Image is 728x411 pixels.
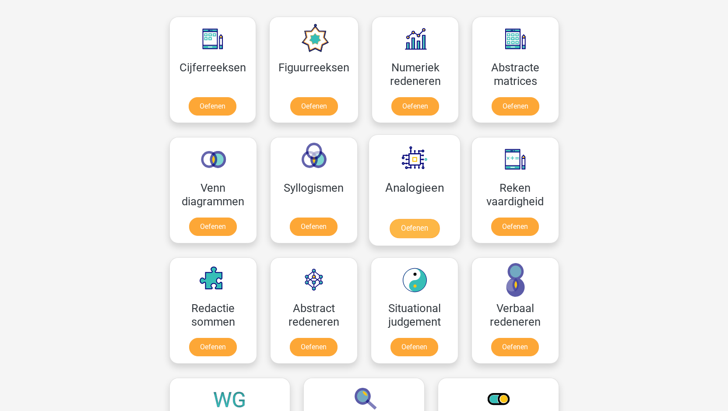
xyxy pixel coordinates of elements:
[290,338,338,356] a: Oefenen
[189,338,237,356] a: Oefenen
[290,218,338,236] a: Oefenen
[389,219,439,238] a: Oefenen
[189,218,237,236] a: Oefenen
[390,338,438,356] a: Oefenen
[491,338,539,356] a: Oefenen
[290,97,338,116] a: Oefenen
[491,218,539,236] a: Oefenen
[189,97,236,116] a: Oefenen
[391,97,439,116] a: Oefenen
[492,97,539,116] a: Oefenen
